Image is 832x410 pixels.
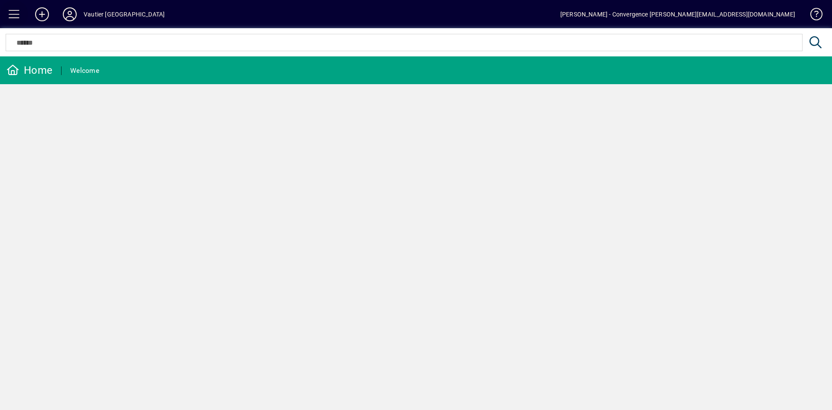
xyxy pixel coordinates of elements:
button: Add [28,7,56,22]
div: Vautier [GEOGRAPHIC_DATA] [84,7,165,21]
div: Home [6,63,52,77]
div: Welcome [70,64,99,78]
button: Profile [56,7,84,22]
a: Knowledge Base [804,2,821,30]
div: [PERSON_NAME] - Convergence [PERSON_NAME][EMAIL_ADDRESS][DOMAIN_NAME] [560,7,795,21]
